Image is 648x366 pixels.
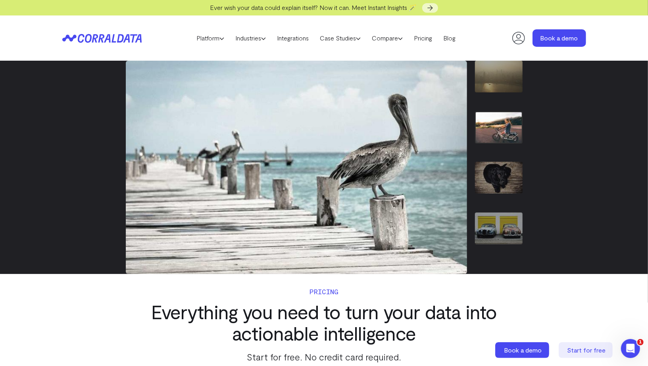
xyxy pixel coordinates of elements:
[567,346,606,354] span: Start for free
[271,32,314,44] a: Integrations
[504,346,542,354] span: Book a demo
[139,350,509,364] p: Start for free. No credit card required.
[314,32,366,44] a: Case Studies
[475,213,523,259] div: 4 / 7
[210,4,417,11] span: Ever wish your data could explain itself? Now it can. Meet Instant Insights 🪄
[191,32,230,44] a: Platform
[230,32,271,44] a: Industries
[139,301,509,344] h3: Everything you need to turn your data into actionable intelligence
[475,61,523,107] div: 1 / 7
[475,162,523,209] div: 3 / 7
[126,61,467,274] div: 2 / 7
[139,286,509,297] p: Pricing
[559,342,614,358] a: Start for free
[637,339,644,345] span: 1
[495,342,551,358] a: Book a demo
[438,32,461,44] a: Blog
[408,32,438,44] a: Pricing
[533,29,586,47] a: Book a demo
[621,339,640,358] iframe: Intercom live chat
[366,32,408,44] a: Compare
[475,111,523,158] div: 2 / 7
